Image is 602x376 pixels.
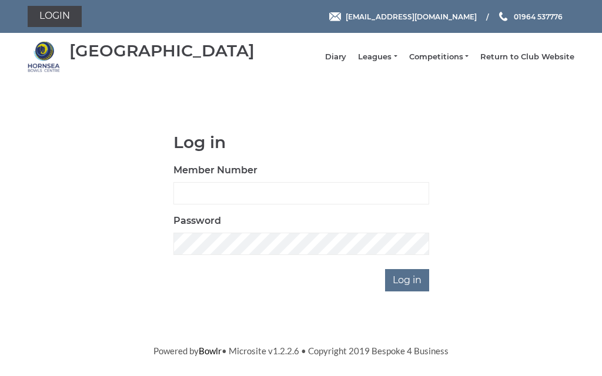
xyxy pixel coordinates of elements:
[497,11,563,22] a: Phone us 01964 537776
[69,42,255,60] div: [GEOGRAPHIC_DATA]
[173,163,257,177] label: Member Number
[480,52,574,62] a: Return to Club Website
[499,12,507,21] img: Phone us
[173,214,221,228] label: Password
[514,12,563,21] span: 01964 537776
[329,12,341,21] img: Email
[409,52,469,62] a: Competitions
[329,11,477,22] a: Email [EMAIL_ADDRESS][DOMAIN_NAME]
[385,269,429,291] input: Log in
[28,6,82,27] a: Login
[28,41,60,73] img: Hornsea Bowls Centre
[346,12,477,21] span: [EMAIL_ADDRESS][DOMAIN_NAME]
[325,52,346,62] a: Diary
[199,345,222,356] a: Bowlr
[358,52,397,62] a: Leagues
[173,133,429,152] h1: Log in
[153,345,449,356] span: Powered by • Microsite v1.2.2.6 • Copyright 2019 Bespoke 4 Business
